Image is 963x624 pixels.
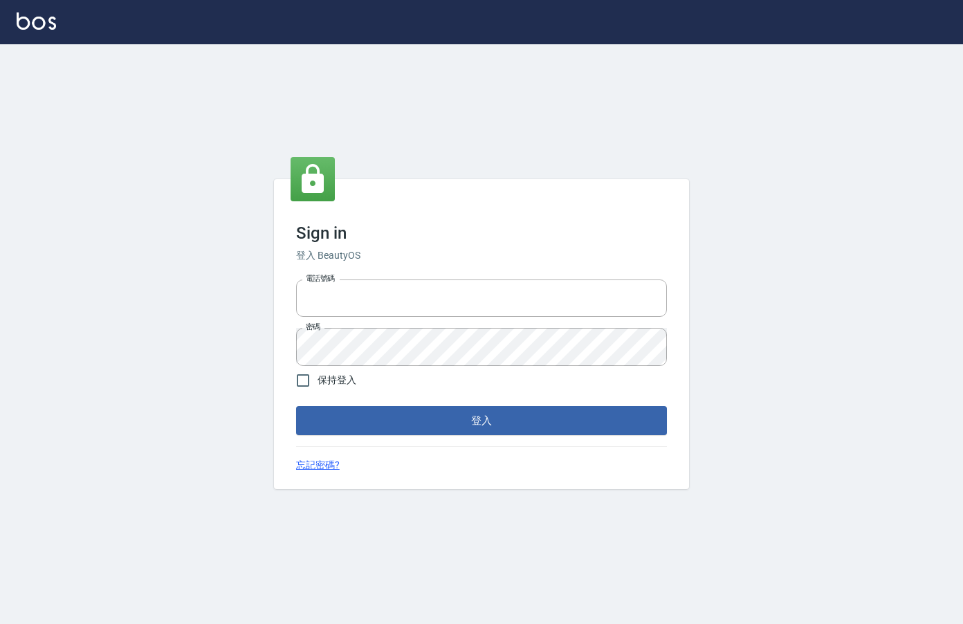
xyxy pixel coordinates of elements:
[296,458,340,472] a: 忘記密碼?
[318,373,356,387] span: 保持登入
[306,322,320,332] label: 密碼
[296,406,667,435] button: 登入
[17,12,56,30] img: Logo
[296,223,667,243] h3: Sign in
[296,248,667,263] h6: 登入 BeautyOS
[306,273,335,284] label: 電話號碼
